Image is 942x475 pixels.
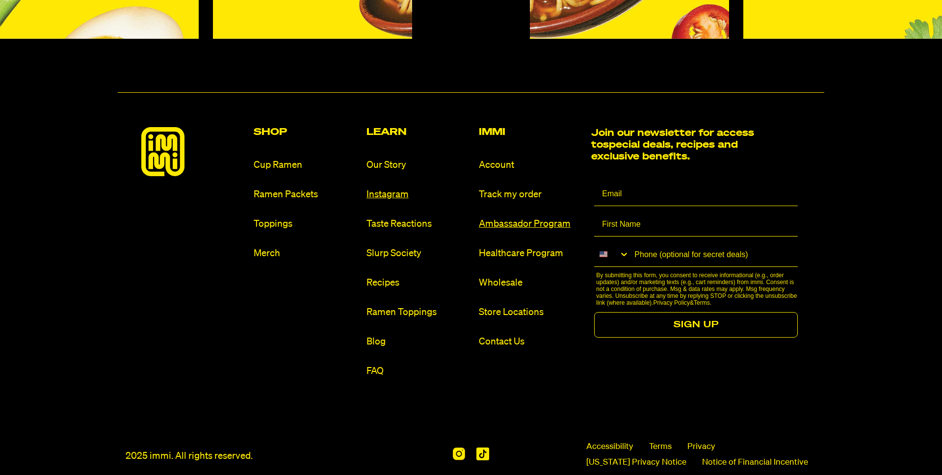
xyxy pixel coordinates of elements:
[453,448,465,460] img: Instagram
[479,158,583,172] a: Account
[594,182,798,206] input: Email
[366,247,471,260] a: Slurp Society
[366,158,471,172] a: Our Story
[586,441,633,453] span: Accessibility
[366,188,471,201] a: Instagram
[366,276,471,290] a: Recipes
[141,127,184,176] img: immieats
[254,247,358,260] a: Merch
[479,247,583,260] a: Healthcare Program
[366,127,471,137] h2: Learn
[653,299,690,306] a: Privacy Policy
[594,242,629,266] button: Search Countries
[600,250,607,258] img: United States
[366,217,471,231] a: Taste Reactions
[479,217,583,231] a: Ambassador Program
[126,449,253,463] p: 2025 immi. All rights reserved.
[366,365,471,378] a: FAQ
[254,158,358,172] a: Cup Ramen
[366,306,471,319] a: Ramen Toppings
[586,457,686,469] a: [US_STATE] Privacy Notice
[479,276,583,290] a: Wholesale
[594,212,798,237] input: First Name
[594,312,798,338] button: SIGN UP
[476,448,489,460] img: Tiktok
[687,441,715,453] a: Privacy
[702,457,808,469] a: Notice of Financial Incentive
[479,127,583,137] h2: Immi
[629,242,798,266] input: Phone (optional for secret deals)
[479,188,583,201] a: Track my order
[596,272,801,306] p: By submitting this form, you consent to receive informational (e.g., order updates) and/or market...
[366,335,471,348] a: Blog
[479,306,583,319] a: Store Locations
[5,431,92,470] iframe: Marketing Popup
[254,217,358,231] a: Toppings
[254,188,358,201] a: Ramen Packets
[649,441,672,453] a: Terms
[254,127,358,137] h2: Shop
[591,127,760,162] h2: Join our newsletter for access to special deals, recipes and exclusive benefits.
[694,299,710,306] a: Terms
[479,335,583,348] a: Contact Us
